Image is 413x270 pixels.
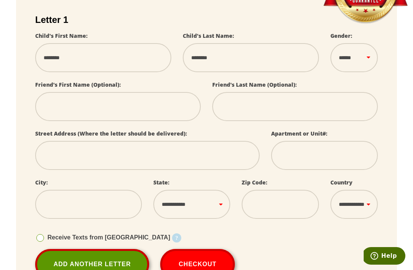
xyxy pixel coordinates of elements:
label: Street Address (Where the letter should be delivered): [35,130,187,137]
label: Friend's Last Name (Optional): [212,81,297,88]
label: State: [153,179,169,186]
label: Apartment or Unit#: [271,130,327,137]
label: Zip Code: [242,179,267,186]
label: City: [35,179,48,186]
label: Child's First Name: [35,32,88,39]
label: Gender: [330,32,352,39]
label: Friend's First Name (Optional): [35,81,121,88]
label: Country [330,179,353,186]
span: Receive Texts from [GEOGRAPHIC_DATA] [47,234,170,241]
h2: Letter 1 [35,15,378,25]
iframe: Opens a widget where you can find more information [364,247,405,266]
label: Child's Last Name: [183,32,234,39]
